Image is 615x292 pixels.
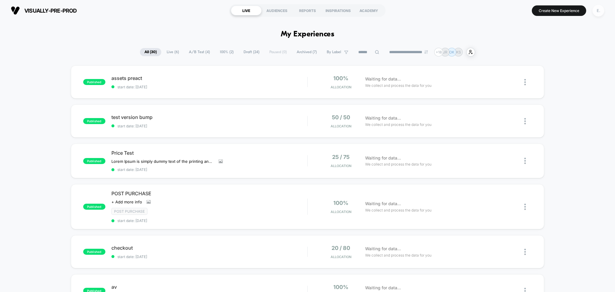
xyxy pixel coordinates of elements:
span: + Add more info [111,199,142,204]
span: 25 / 75 [332,154,350,160]
span: 50 / 50 [332,114,350,120]
span: start date: [DATE] [111,167,307,172]
img: close [524,158,526,164]
div: LIVE [231,6,262,15]
span: 100% [333,200,348,206]
span: visually-pre-prod [24,8,77,14]
span: Waiting for data... [365,245,401,252]
span: 100% ( 2 ) [215,48,238,56]
button: visually-pre-prod [9,6,79,15]
span: POST PURCHASE [111,190,307,196]
span: published [83,204,105,210]
span: We collect and process the data for you [365,161,432,167]
span: start date: [DATE] [111,85,307,89]
h1: My Experiences [281,30,335,39]
button: Create New Experience [532,5,586,16]
span: Lorem Ipsum is simply dummy text of the printing and typesetting industry. Lorem Ipsum has been t... [111,159,214,164]
span: 100% [333,284,348,290]
span: Allocation [331,164,351,168]
span: We collect and process the data for you [365,83,432,88]
span: checkout [111,245,307,251]
div: ACADEMY [353,6,384,15]
span: start date: [DATE] [111,254,307,259]
span: Allocation [331,85,351,89]
span: Waiting for data... [365,284,401,291]
p: OK [449,50,454,54]
img: Visually logo [11,6,20,15]
div: AUDIENCES [262,6,292,15]
span: Price Test [111,150,307,156]
img: close [524,118,526,124]
span: av [111,284,307,290]
span: Allocation [331,255,351,259]
span: Waiting for data... [365,200,401,207]
div: REPORTS [292,6,323,15]
span: published [83,158,105,164]
span: Archived ( 7 ) [292,48,321,56]
span: We collect and process the data for you [365,122,432,127]
span: 20 / 80 [332,245,350,251]
img: close [524,79,526,85]
span: assets preact [111,75,307,81]
span: start date: [DATE] [111,124,307,128]
span: We collect and process the data for you [365,207,432,213]
img: end [424,50,428,54]
span: Allocation [331,124,351,128]
span: All ( 30 ) [140,48,161,56]
span: Waiting for data... [365,76,401,82]
span: test version bump [111,114,307,120]
p: JR [443,50,447,54]
span: Post Purchase [111,208,147,215]
img: close [524,249,526,255]
div: E. [592,5,604,17]
span: By Label [327,50,341,54]
span: A/B Test ( 4 ) [184,48,214,56]
p: KS [456,50,461,54]
span: published [83,79,105,85]
span: published [83,249,105,255]
span: Draft ( 24 ) [239,48,264,56]
span: We collect and process the data for you [365,252,432,258]
div: INSPIRATIONS [323,6,353,15]
span: Allocation [331,210,351,214]
button: E. [591,5,606,17]
img: close [524,204,526,210]
span: published [83,118,105,124]
span: Waiting for data... [365,155,401,161]
span: Waiting for data... [365,115,401,121]
span: Live ( 6 ) [162,48,183,56]
span: start date: [DATE] [111,218,307,223]
div: + 18 [434,48,443,56]
span: 100% [333,75,348,81]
